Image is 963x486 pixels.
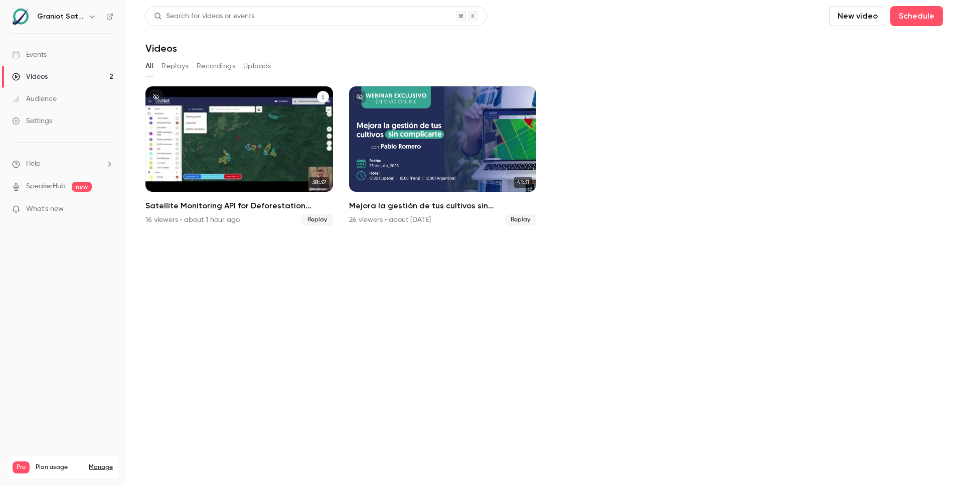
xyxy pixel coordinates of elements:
[301,214,333,226] span: Replay
[13,461,30,473] span: Pro
[145,6,943,480] section: Videos
[145,200,333,212] h2: Satellite Monitoring API for Deforestation Verification – EUDR Supply Chains
[243,58,271,74] button: Uploads
[154,11,254,22] div: Search for videos or events
[12,116,52,126] div: Settings
[309,177,329,188] span: 38:32
[12,72,48,82] div: Videos
[12,159,113,169] li: help-dropdown-opener
[149,90,163,103] button: unpublished
[349,215,431,225] div: 26 viewers • about [DATE]
[890,6,943,26] button: Schedule
[829,6,886,26] button: New video
[145,86,943,226] ul: Videos
[72,182,92,192] span: new
[12,50,47,60] div: Events
[505,214,536,226] span: Replay
[26,159,41,169] span: Help
[37,12,84,22] h6: Graniot Satellite Technologies SL
[89,463,113,471] a: Manage
[13,9,29,25] img: Graniot Satellite Technologies SL
[26,181,66,192] a: SpeakerHub
[353,90,366,103] button: unpublished
[349,200,537,212] h2: Mejora la gestión de tus cultivos sin complicarte | Webinar Graniot
[12,94,57,104] div: Audience
[145,58,153,74] button: All
[145,86,333,226] li: Satellite Monitoring API for Deforestation Verification – EUDR Supply Chains
[145,215,240,225] div: 16 viewers • about 1 hour ago
[349,86,537,226] a: 41:31Mejora la gestión de tus cultivos sin complicarte | Webinar Graniot26 viewers • about [DATE]...
[145,42,177,54] h1: Videos
[349,86,537,226] li: Mejora la gestión de tus cultivos sin complicarte | Webinar Graniot
[514,177,532,188] span: 41:31
[36,463,83,471] span: Plan usage
[145,86,333,226] a: 38:32Satellite Monitoring API for Deforestation Verification – EUDR Supply Chains16 viewers • abo...
[197,58,235,74] button: Recordings
[162,58,189,74] button: Replays
[26,204,64,214] span: What's new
